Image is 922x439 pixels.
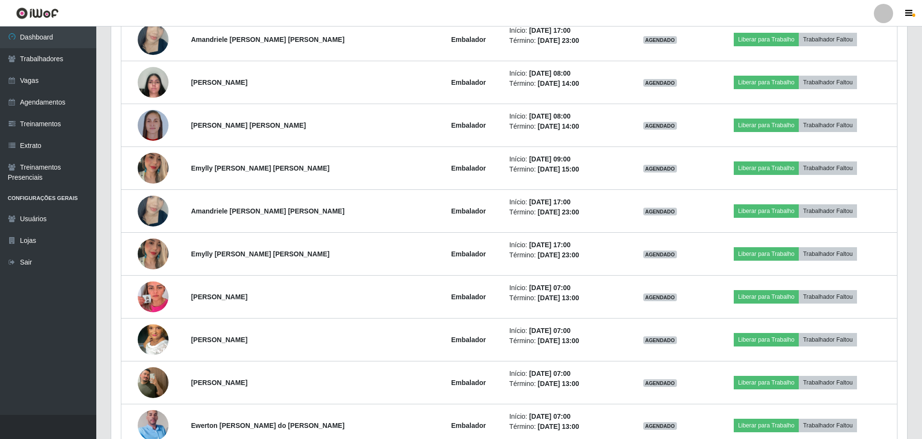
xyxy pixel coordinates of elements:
[509,79,621,89] li: Término:
[451,422,486,429] strong: Embalador
[538,251,579,259] time: [DATE] 23:00
[509,68,621,79] li: Início:
[799,33,857,46] button: Trabalhador Faltou
[191,422,345,429] strong: Ewerton [PERSON_NAME] do [PERSON_NAME]
[643,165,677,173] span: AGENDADO
[529,412,571,420] time: [DATE] 07:00
[509,283,621,293] li: Início:
[529,370,571,377] time: [DATE] 07:00
[138,226,169,281] img: 1734350453965.jpeg
[799,119,857,132] button: Trabalhador Faltou
[451,36,486,43] strong: Embalador
[799,376,857,389] button: Trabalhador Faltou
[643,36,677,44] span: AGENDADO
[451,293,486,301] strong: Embalador
[538,423,579,430] time: [DATE] 13:00
[529,69,571,77] time: [DATE] 08:00
[734,419,799,432] button: Liberar para Trabalho
[529,27,571,34] time: [DATE] 17:00
[191,121,306,129] strong: [PERSON_NAME] [PERSON_NAME]
[16,7,59,19] img: CoreUI Logo
[643,379,677,387] span: AGENDADO
[538,337,579,345] time: [DATE] 13:00
[529,112,571,120] time: [DATE] 08:00
[451,250,486,258] strong: Embalador
[538,37,579,44] time: [DATE] 23:00
[191,379,247,386] strong: [PERSON_NAME]
[734,119,799,132] button: Liberar para Trabalho
[643,208,677,215] span: AGENDADO
[734,333,799,346] button: Liberar para Trabalho
[643,79,677,87] span: AGENDADO
[734,247,799,261] button: Liberar para Trabalho
[799,76,857,89] button: Trabalhador Faltou
[191,250,330,258] strong: Emylly [PERSON_NAME] [PERSON_NAME]
[799,161,857,175] button: Trabalhador Faltou
[138,269,169,324] img: 1720566736284.jpeg
[799,419,857,432] button: Trabalhador Faltou
[538,294,579,302] time: [DATE] 13:00
[191,293,247,301] strong: [PERSON_NAME]
[509,154,621,164] li: Início:
[538,208,579,216] time: [DATE] 23:00
[451,164,486,172] strong: Embalador
[538,165,579,173] time: [DATE] 15:00
[138,110,169,141] img: 1705009290987.jpeg
[509,164,621,174] li: Término:
[509,250,621,260] li: Término:
[734,76,799,89] button: Liberar para Trabalho
[509,121,621,132] li: Término:
[509,326,621,336] li: Início:
[191,207,345,215] strong: Amandriele [PERSON_NAME] [PERSON_NAME]
[529,241,571,249] time: [DATE] 17:00
[451,207,486,215] strong: Embalador
[509,240,621,250] li: Início:
[799,204,857,218] button: Trabalhador Faltou
[643,336,677,344] span: AGENDADO
[191,164,330,172] strong: Emylly [PERSON_NAME] [PERSON_NAME]
[529,284,571,292] time: [DATE] 07:00
[451,379,486,386] strong: Embalador
[509,336,621,346] li: Término:
[509,111,621,121] li: Início:
[734,161,799,175] button: Liberar para Trabalho
[529,327,571,334] time: [DATE] 07:00
[138,184,169,239] img: 1751387088285.jpeg
[138,12,169,67] img: 1751387088285.jpeg
[538,80,579,87] time: [DATE] 14:00
[138,312,169,367] img: 1736270494811.jpeg
[538,122,579,130] time: [DATE] 14:00
[451,79,486,86] strong: Embalador
[138,62,169,103] img: 1744245132038.jpeg
[509,36,621,46] li: Término:
[451,121,486,129] strong: Embalador
[191,336,247,344] strong: [PERSON_NAME]
[509,369,621,379] li: Início:
[509,379,621,389] li: Término:
[509,207,621,217] li: Término:
[509,422,621,432] li: Término:
[529,198,571,206] time: [DATE] 17:00
[191,36,345,43] strong: Amandriele [PERSON_NAME] [PERSON_NAME]
[191,79,247,86] strong: [PERSON_NAME]
[451,336,486,344] strong: Embalador
[643,251,677,258] span: AGENDADO
[799,290,857,304] button: Trabalhador Faltou
[509,197,621,207] li: Início:
[509,293,621,303] li: Término:
[734,376,799,389] button: Liberar para Trabalho
[538,380,579,387] time: [DATE] 13:00
[734,204,799,218] button: Liberar para Trabalho
[138,141,169,196] img: 1734350453965.jpeg
[799,333,857,346] button: Trabalhador Faltou
[643,293,677,301] span: AGENDADO
[509,26,621,36] li: Início:
[734,33,799,46] button: Liberar para Trabalho
[734,290,799,304] button: Liberar para Trabalho
[509,412,621,422] li: Início:
[643,422,677,430] span: AGENDADO
[138,355,169,410] img: 1743729156347.jpeg
[643,122,677,130] span: AGENDADO
[529,155,571,163] time: [DATE] 09:00
[799,247,857,261] button: Trabalhador Faltou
